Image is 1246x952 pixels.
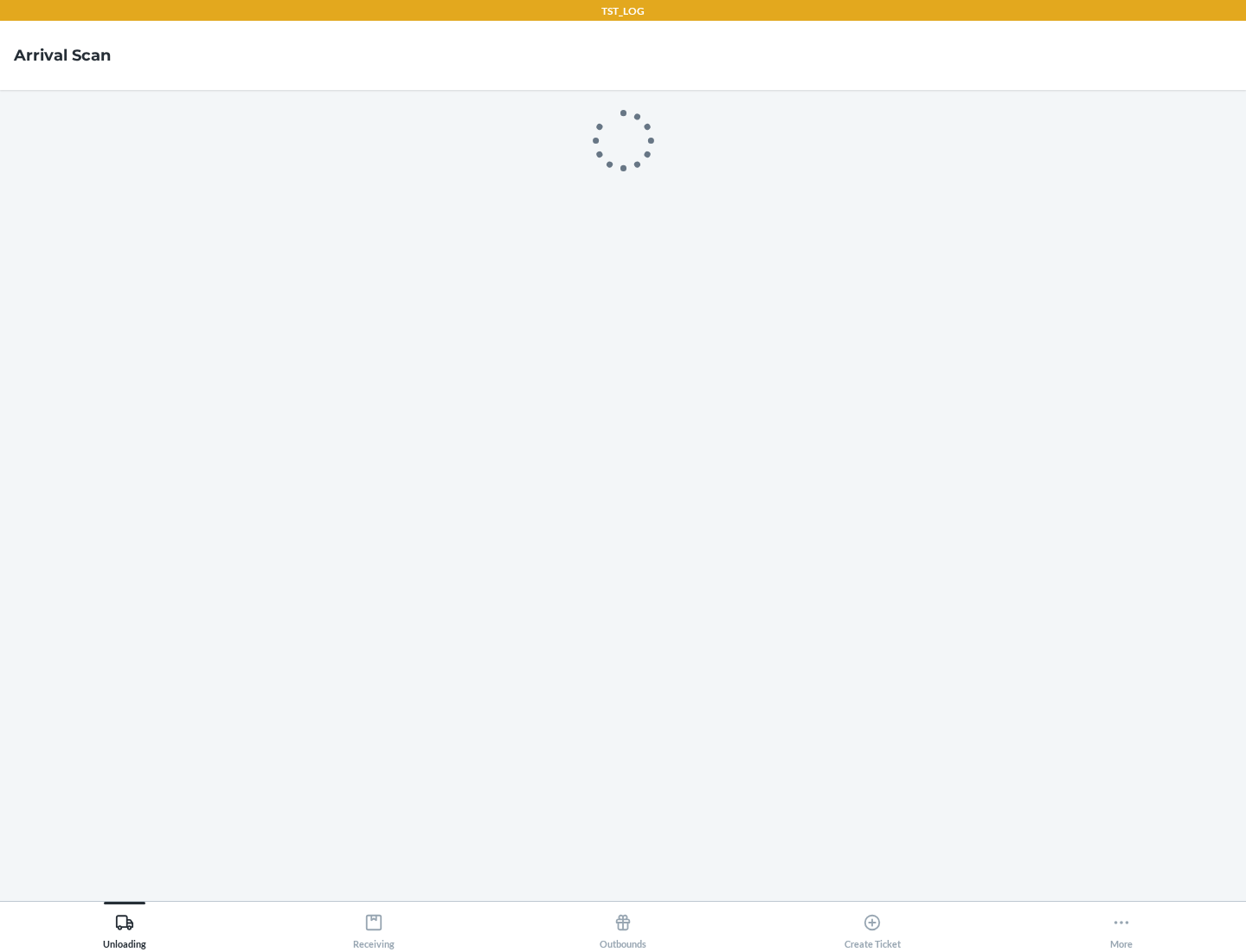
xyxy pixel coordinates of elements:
div: Create Ticket [845,906,901,949]
p: TST_LOG [601,3,645,19]
div: More [1110,906,1133,949]
button: Create Ticket [748,902,997,949]
button: More [997,902,1246,949]
button: Receiving [249,902,498,949]
button: Outbounds [498,902,748,949]
h4: Arrival Scan [14,44,111,67]
div: Outbounds [600,906,646,949]
div: Receiving [353,906,395,949]
div: Unloading [103,906,146,949]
